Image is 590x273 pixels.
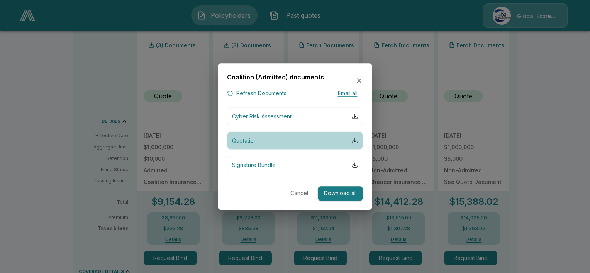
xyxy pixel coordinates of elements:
[287,186,312,201] button: Cancel
[232,136,257,145] p: Quotation
[227,131,363,150] button: Quotation
[227,156,363,174] button: Signature Bundle
[227,89,287,98] button: Refresh Documents
[227,107,363,125] button: Cyber Risk Assessment
[227,72,324,83] h6: Coalition (Admitted) documents
[232,161,276,169] p: Signature Bundle
[318,186,363,201] button: Download all
[232,112,292,120] p: Cyber Risk Assessment
[332,89,363,98] button: Email all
